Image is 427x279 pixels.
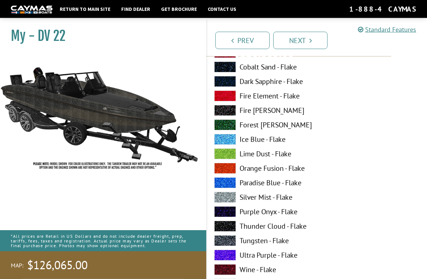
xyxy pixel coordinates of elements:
label: Fire Element - Flake [214,91,310,102]
a: Next [273,32,327,49]
span: MAP: [11,262,24,269]
label: Dark Sapphire - Flake [214,76,310,87]
label: Paradise Blue - Flake [214,178,310,189]
span: $126,065.00 [27,258,88,273]
a: Find Dealer [118,4,154,14]
a: Contact Us [204,4,240,14]
label: Forest [PERSON_NAME] [214,120,310,131]
label: Tungsten - Flake [214,236,310,246]
label: Silver Mist - Flake [214,192,310,203]
label: Thunder Cloud - Flake [214,221,310,232]
a: Get Brochure [157,4,200,14]
div: 1-888-4CAYMAS [349,4,416,14]
img: white-logo-c9c8dbefe5ff5ceceb0f0178aa75bf4bb51f6bca0971e226c86eb53dfe498488.png [11,6,52,13]
a: Prev [215,32,270,49]
label: Ultra Purple - Flake [214,250,310,261]
label: Lime Dust - Flake [214,149,310,160]
ul: Pagination [213,31,427,49]
a: Standard Features [358,25,416,34]
label: Purple Onyx - Flake [214,207,310,217]
label: Ice Blue - Flake [214,134,310,145]
label: Orange Fusion - Flake [214,163,310,174]
label: Fire [PERSON_NAME] [214,105,310,116]
label: Wine - Flake [214,265,310,275]
a: Return to main site [56,4,114,14]
h1: My - DV 22 [11,28,188,44]
label: Cobalt Sand - Flake [214,62,310,73]
p: *All prices are Retail in US Dollars and do not include dealer freight, prep, tariffs, fees, taxe... [11,230,195,252]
